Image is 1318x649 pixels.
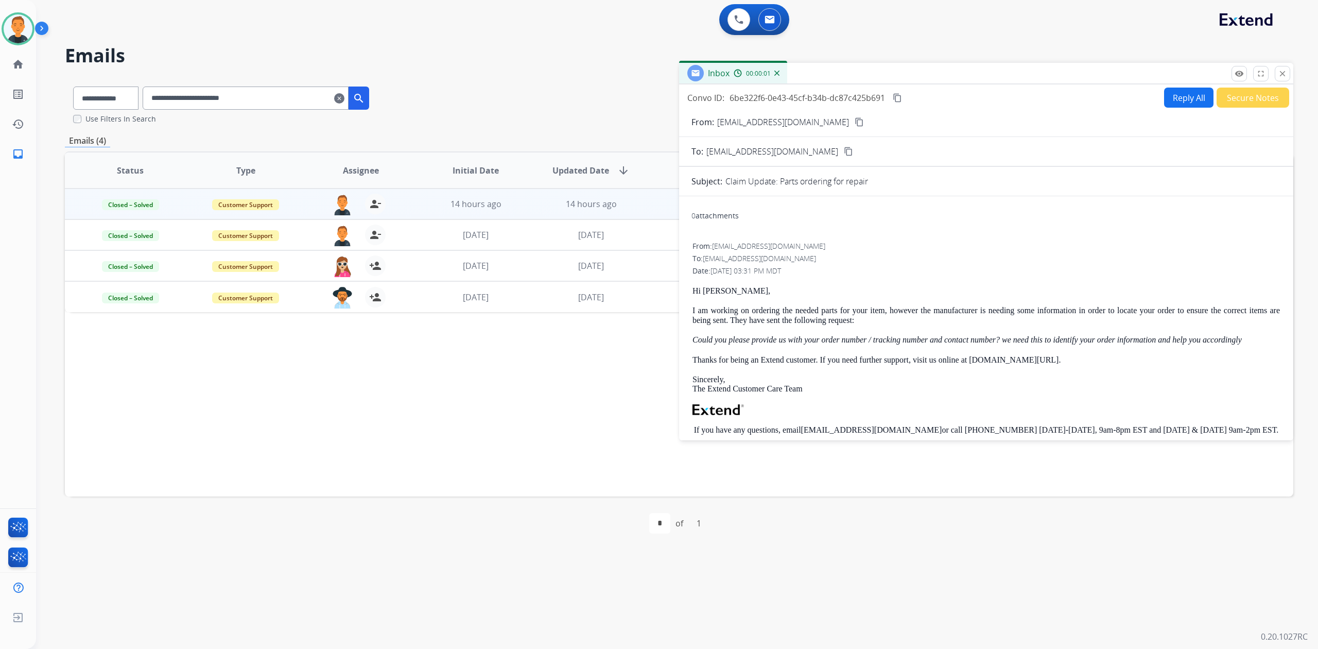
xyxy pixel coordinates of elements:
mat-icon: inbox [12,148,24,160]
p: 0.20.1027RC [1261,630,1308,643]
span: [DATE] [463,292,489,303]
img: agent-avatar [332,225,353,246]
button: Secure Notes [1217,88,1289,108]
span: [DATE] [463,260,489,271]
span: Customer Support [212,230,279,241]
div: 1 [688,513,709,534]
span: [DATE] 03:31 PM MDT [710,266,781,276]
span: 00:00:01 [746,70,771,78]
span: [EMAIL_ADDRESS][DOMAIN_NAME] [712,241,825,251]
span: Type [236,164,255,177]
p: I am working on ordering the needed parts for your item, however the manufacturer is needing some... [692,306,1280,325]
a: [EMAIL_ADDRESS][DOMAIN_NAME] [801,425,942,434]
h2: Emails [65,45,1293,66]
p: From: [691,116,714,128]
mat-icon: remove_red_eye [1235,69,1244,78]
p: If you have any questions, email or call [PHONE_NUMBER] [DATE]-[DATE], 9am-8pm EST and [DATE] & [... [692,425,1280,435]
mat-icon: person_remove [369,229,381,241]
span: Closed – Solved [102,199,159,210]
mat-icon: fullscreen [1256,69,1265,78]
mat-icon: arrow_downward [617,164,630,177]
span: 14 hours ago [450,198,501,210]
mat-icon: content_copy [855,117,864,127]
span: Closed – Solved [102,230,159,241]
img: Extend Logo [692,404,744,416]
p: To: [691,145,703,158]
span: [EMAIL_ADDRESS][DOMAIN_NAME] [706,145,838,158]
mat-icon: content_copy [844,147,853,156]
span: Customer Support [212,261,279,272]
em: Could you please provide us with your order number / tracking number and contact number? we need ... [692,335,1242,344]
span: [DATE] [578,260,604,271]
span: [DATE] [463,229,489,241]
mat-icon: search [353,92,365,105]
span: [DATE] [578,292,604,303]
span: 6be322f6-0e43-45cf-b34b-dc87c425b691 [730,92,885,104]
img: agent-avatar [332,287,353,309]
button: Reply All [1164,88,1213,108]
p: Thanks for being an Extend customer. If you need further support, visit us online at [DOMAIN_NAME... [692,355,1280,365]
span: Inbox [708,67,730,79]
p: Convo ID: [687,92,724,104]
span: Customer Support [212,293,279,303]
label: Use Filters In Search [85,114,156,124]
span: 14 hours ago [566,198,617,210]
mat-icon: content_copy [893,93,902,103]
img: agent-avatar [332,255,353,277]
div: From: [692,241,1280,251]
mat-icon: person_add [369,291,381,303]
mat-icon: home [12,58,24,71]
mat-icon: person_remove [369,198,381,210]
span: Initial Date [453,164,499,177]
mat-icon: list_alt [12,88,24,100]
span: Closed – Solved [102,261,159,272]
div: of [675,517,683,530]
div: attachments [691,211,739,221]
p: [EMAIL_ADDRESS][DOMAIN_NAME] [717,116,849,128]
img: avatar [4,14,32,43]
span: Status [117,164,144,177]
div: Date: [692,266,1280,276]
p: Subject: [691,175,722,187]
mat-icon: history [12,118,24,130]
p: Emails (4) [65,134,110,147]
span: [DATE] [578,229,604,241]
img: agent-avatar [332,194,353,215]
span: 0 [691,211,696,220]
p: Hi [PERSON_NAME], [692,286,1280,296]
span: Closed – Solved [102,293,159,303]
mat-icon: close [1278,69,1287,78]
div: To: [692,253,1280,264]
mat-icon: person_add [369,260,381,272]
p: Sincerely, The Extend Customer Care Team [692,375,1280,394]
span: [EMAIL_ADDRESS][DOMAIN_NAME] [703,253,816,263]
mat-icon: clear [334,92,344,105]
span: Assignee [343,164,379,177]
span: Customer Support [212,199,279,210]
span: Updated Date [552,164,609,177]
p: Claim Update: Parts ordering for repair [725,175,868,187]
